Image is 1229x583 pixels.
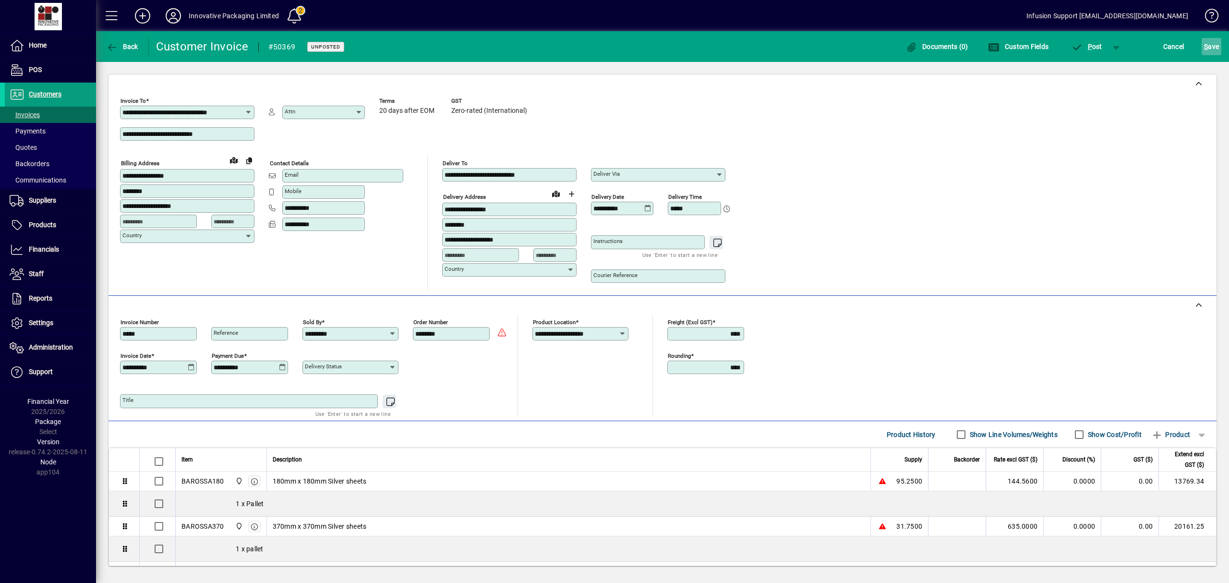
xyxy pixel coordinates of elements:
a: View on map [226,152,241,168]
span: ave [1204,39,1219,54]
mat-label: Mobile [285,188,301,194]
a: POS [5,58,96,82]
mat-hint: Use 'Enter' to start a new line [315,408,391,419]
button: Back [104,38,141,55]
mat-label: Reference [214,329,238,336]
button: Product History [883,426,940,443]
mat-label: Deliver To [443,160,468,167]
span: Node [40,458,56,466]
a: Invoices [5,107,96,123]
span: Product History [887,427,936,442]
span: ost [1071,43,1102,50]
a: Suppliers [5,189,96,213]
button: Choose address [564,186,579,202]
mat-label: Country [445,266,464,272]
a: Home [5,34,96,58]
span: Staff [29,270,44,278]
button: Profile [158,7,189,24]
span: Cancel [1163,39,1184,54]
button: Product [1146,426,1195,443]
span: Communications [10,176,66,184]
span: Payments [10,127,46,135]
span: GST [451,98,527,104]
span: Product [1151,427,1190,442]
td: 0.00 [1101,517,1158,536]
a: Support [5,360,96,384]
button: Documents (0) [904,38,971,55]
span: Invoices [10,111,40,119]
mat-hint: Use 'Enter' to start a new line [642,249,718,260]
a: Backorders [5,156,96,172]
span: Home [29,41,47,49]
span: Package [35,418,61,425]
mat-label: Delivery date [591,194,624,200]
mat-label: Product location [533,319,576,326]
span: Supply [904,454,922,465]
div: 144.5600 [992,476,1037,486]
button: Save [1202,38,1221,55]
div: BAROSSA370 [181,522,224,531]
span: Rate excl GST ($) [994,454,1037,465]
span: Suppliers [29,196,56,204]
div: 1 x Pallet [176,491,1216,516]
span: S [1204,43,1208,50]
span: Reports [29,294,52,302]
button: Copy to Delivery address [241,153,257,168]
span: Description [273,454,302,465]
span: Customers [29,90,61,98]
span: Terms [379,98,437,104]
span: 180mm x 180mm Silver sheets [273,476,367,486]
a: Reports [5,287,96,311]
mat-label: Delivery status [305,363,342,370]
span: Custom Fields [988,43,1048,50]
td: 0.0000 [1043,517,1101,536]
mat-label: Order number [413,319,448,326]
a: Financials [5,238,96,262]
span: Documents (0) [906,43,968,50]
span: Unposted [311,44,340,50]
td: 20161.25 [1158,517,1216,536]
button: Custom Fields [986,38,1051,55]
a: Quotes [5,139,96,156]
span: Products [29,221,56,229]
a: Settings [5,311,96,335]
div: Innovative Packaging Limited [189,8,279,24]
span: Administration [29,343,73,351]
mat-label: Invoice date [120,352,151,359]
td: 13769.34 [1158,472,1216,491]
div: Customer Invoice [156,39,249,54]
span: Financials [29,245,59,253]
div: Infusion Support [EMAIL_ADDRESS][DOMAIN_NAME] [1026,8,1188,24]
span: Innovative Packaging [233,476,244,486]
span: Backorder [954,454,980,465]
span: Quotes [10,144,37,151]
mat-label: Attn [285,108,295,115]
mat-label: Email [285,171,299,178]
span: Financial Year [27,398,69,405]
span: 20 days after EOM [379,107,434,115]
mat-label: Country [122,232,142,239]
span: POS [29,66,42,73]
mat-label: Deliver via [593,170,620,177]
mat-label: Sold by [303,319,322,326]
td: 0.00 [1101,472,1158,491]
mat-label: Payment due [212,352,244,359]
a: Knowledge Base [1198,2,1217,33]
app-page-header-button: Back [96,38,149,55]
div: 1 x pallet [176,536,1216,561]
mat-label: Title [122,397,133,403]
a: Communications [5,172,96,188]
span: Innovative Packaging [233,521,244,532]
a: Products [5,213,96,237]
mat-label: Invoice To [120,97,146,104]
button: Post [1066,38,1107,55]
a: Staff [5,262,96,286]
span: 95.2500 [896,476,922,486]
span: Version [37,438,60,446]
div: 635.0000 [992,522,1037,531]
span: Extend excl GST ($) [1165,449,1204,470]
div: BAROSSA180 [181,476,224,486]
label: Show Line Volumes/Weights [968,430,1058,439]
span: 370mm x 370mm Silver sheets [273,522,367,531]
div: #50369 [268,39,296,55]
